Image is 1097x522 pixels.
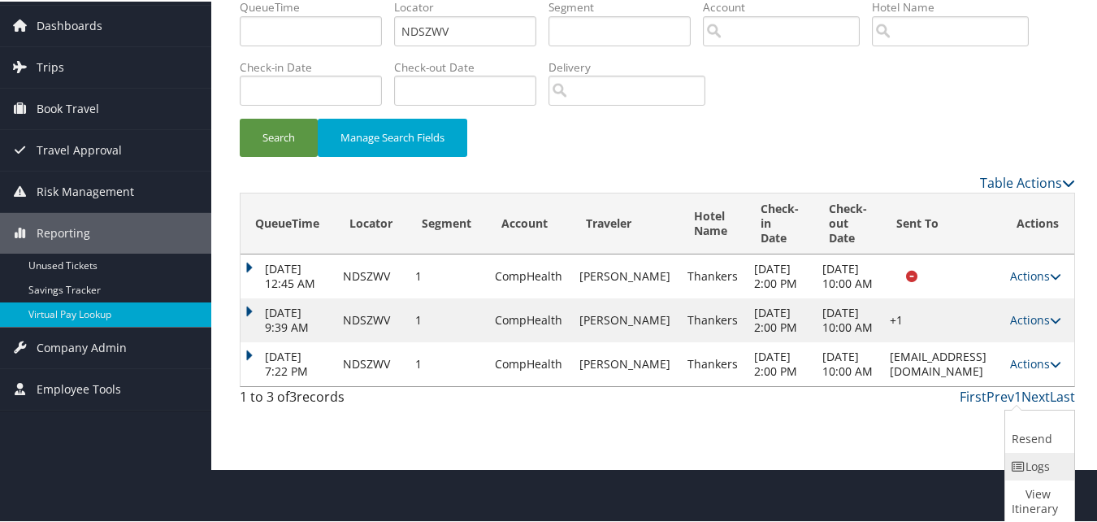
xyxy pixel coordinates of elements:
[571,192,679,253] th: Traveler: activate to sort column ascending
[746,297,814,341] td: [DATE] 2:00 PM
[487,297,571,341] td: CompHealth
[746,253,814,297] td: [DATE] 2:00 PM
[679,341,747,385] td: Thankers
[980,172,1075,190] a: Table Actions
[1050,386,1075,404] a: Last
[241,192,335,253] th: QueueTime: activate to sort column ascending
[571,297,679,341] td: [PERSON_NAME]
[746,192,814,253] th: Check-in Date: activate to sort column ascending
[318,117,467,155] button: Manage Search Fields
[679,192,747,253] th: Hotel Name: activate to sort column descending
[241,253,335,297] td: [DATE] 12:45 AM
[1002,192,1074,253] th: Actions
[241,297,335,341] td: [DATE] 9:39 AM
[814,253,882,297] td: [DATE] 10:00 AM
[1021,386,1050,404] a: Next
[1005,479,1070,521] a: View Itinerary
[37,128,122,169] span: Travel Approval
[960,386,986,404] a: First
[882,341,1002,385] td: [EMAIL_ADDRESS][DOMAIN_NAME]
[986,386,1014,404] a: Prev
[1014,386,1021,404] a: 1
[571,341,679,385] td: [PERSON_NAME]
[394,58,548,74] label: Check-out Date
[335,192,408,253] th: Locator: activate to sort column ascending
[37,211,90,252] span: Reporting
[37,368,121,408] span: Employee Tools
[37,46,64,86] span: Trips
[882,192,1002,253] th: Sent To: activate to sort column ascending
[335,341,408,385] td: NDSZWV
[814,297,882,341] td: [DATE] 10:00 AM
[407,192,487,253] th: Segment: activate to sort column ascending
[289,386,297,404] span: 3
[37,170,134,211] span: Risk Management
[240,385,431,413] div: 1 to 3 of records
[407,341,487,385] td: 1
[1005,451,1070,479] a: Logs
[37,326,127,367] span: Company Admin
[1010,355,1061,370] a: Actions
[679,253,747,297] td: Thankers
[241,341,335,385] td: [DATE] 7:22 PM
[548,58,718,74] label: Delivery
[814,341,882,385] td: [DATE] 10:00 AM
[407,253,487,297] td: 1
[487,192,571,253] th: Account: activate to sort column ascending
[1010,267,1061,282] a: Actions
[487,341,571,385] td: CompHealth
[37,87,99,128] span: Book Travel
[1005,409,1070,451] a: Resend
[240,117,318,155] button: Search
[487,253,571,297] td: CompHealth
[407,297,487,341] td: 1
[571,253,679,297] td: [PERSON_NAME]
[240,58,394,74] label: Check-in Date
[746,341,814,385] td: [DATE] 2:00 PM
[335,253,408,297] td: NDSZWV
[882,297,1002,341] td: +1
[814,192,882,253] th: Check-out Date: activate to sort column ascending
[679,297,747,341] td: Thankers
[335,297,408,341] td: NDSZWV
[1010,311,1061,326] a: Actions
[37,4,102,45] span: Dashboards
